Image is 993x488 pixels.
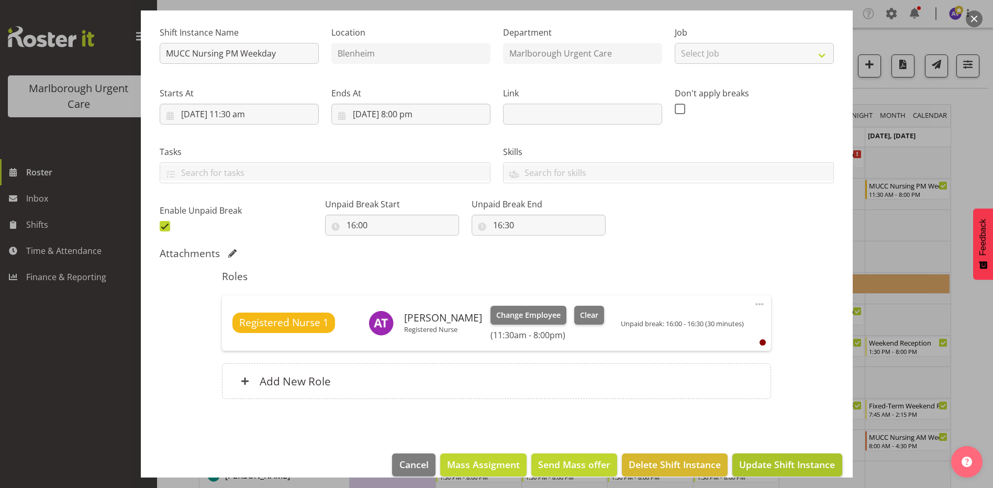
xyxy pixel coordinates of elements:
[503,87,662,99] label: Link
[325,198,459,210] label: Unpaid Break Start
[622,453,728,476] button: Delete Shift Instance
[404,312,482,324] h6: [PERSON_NAME]
[472,198,606,210] label: Unpaid Break End
[490,330,604,340] h6: (11:30am - 8:00pm)
[531,453,617,476] button: Send Mass offer
[331,26,490,39] label: Location
[503,146,834,158] label: Skills
[331,104,490,125] input: Click to select...
[538,458,610,471] span: Send Mass offer
[369,310,394,336] img: agnes-tyson11836.jpg
[973,208,993,280] button: Feedback - Show survey
[404,325,482,334] p: Registered Nurse
[440,453,527,476] button: Mass Assigment
[675,26,834,39] label: Job
[331,87,490,99] label: Ends At
[739,458,835,471] span: Update Shift Instance
[574,306,604,325] button: Clear
[503,26,662,39] label: Department
[978,219,988,256] span: Feedback
[239,315,329,330] span: Registered Nurse 1
[325,215,459,236] input: Click to select...
[160,164,490,181] input: Search for tasks
[580,309,598,321] span: Clear
[160,146,490,158] label: Tasks
[490,306,566,325] button: Change Employee
[732,453,842,476] button: Update Shift Instance
[472,215,606,236] input: Click to select...
[160,87,319,99] label: Starts At
[399,458,429,471] span: Cancel
[392,453,435,476] button: Cancel
[160,247,220,260] h5: Attachments
[260,374,331,388] h6: Add New Role
[160,43,319,64] input: Shift Instance Name
[621,319,744,328] span: Unpaid break: 16:00 - 16:30 (30 minutes)
[496,309,561,321] span: Change Employee
[160,204,319,217] label: Enable Unpaid Break
[447,458,520,471] span: Mass Assigment
[760,339,766,346] div: User is clocked out
[160,104,319,125] input: Click to select...
[629,458,721,471] span: Delete Shift Instance
[962,457,972,467] img: help-xxl-2.png
[675,87,834,99] label: Don't apply breaks
[160,26,319,39] label: Shift Instance Name
[222,270,771,283] h5: Roles
[504,164,833,181] input: Search for skills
